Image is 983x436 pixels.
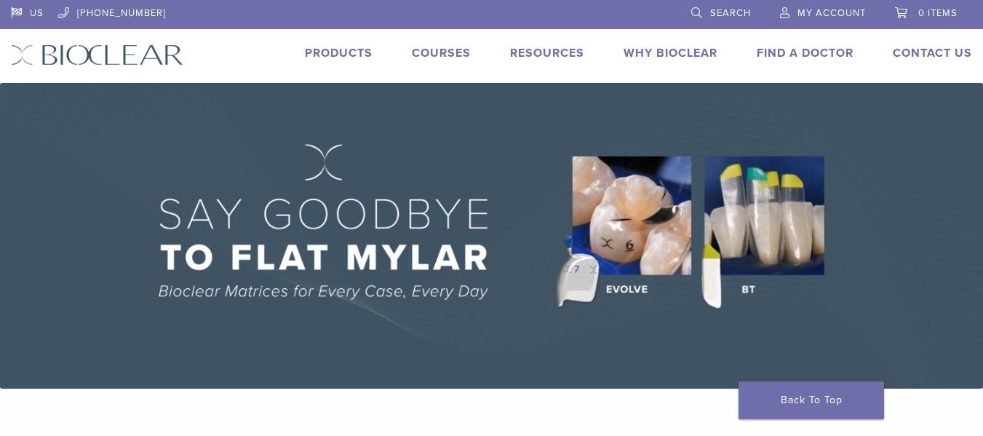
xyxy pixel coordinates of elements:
[305,46,373,60] a: Products
[918,7,958,19] span: 0 items
[710,7,751,19] span: Search
[11,44,183,66] img: Bioclear
[893,46,972,60] a: Contact Us
[757,46,853,60] a: Find A Doctor
[797,7,866,19] span: My Account
[412,46,471,60] a: Courses
[510,46,584,60] a: Resources
[739,381,884,419] a: Back To Top
[624,46,717,60] a: Why Bioclear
